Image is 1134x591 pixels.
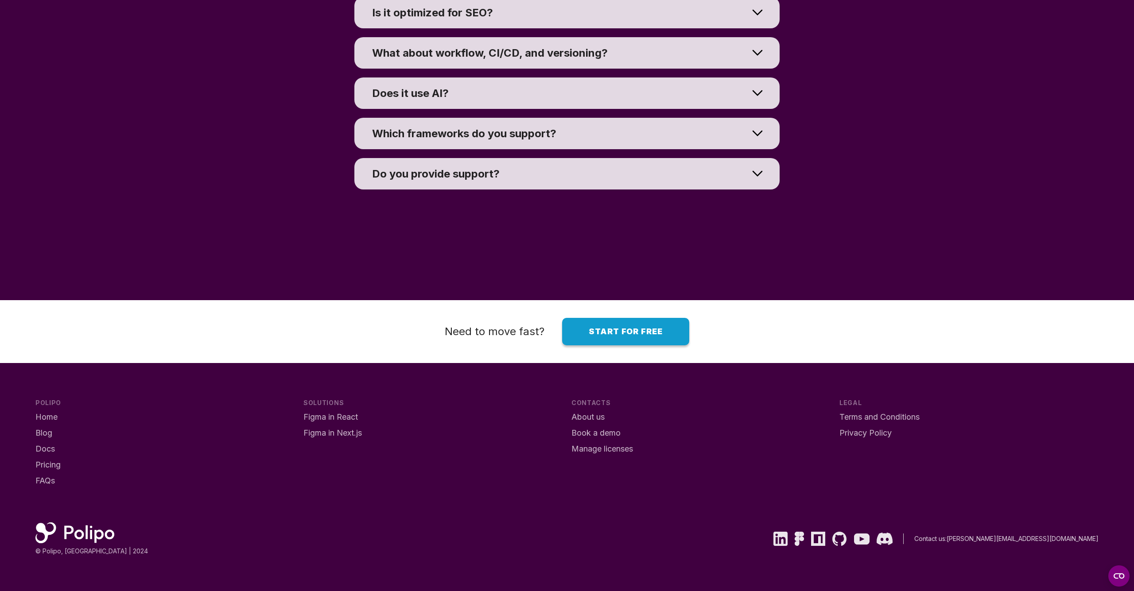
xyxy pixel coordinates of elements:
summary: Do you provide support? [354,158,780,189]
span: Book a demo [571,428,621,437]
span: Which frameworks do you support? [372,127,556,140]
a: Terms and Conditions [839,411,1099,423]
a: npm [811,532,825,546]
span: Contacts [571,399,611,406]
a: Book a demo [571,427,831,439]
a: Figma [795,532,804,546]
span: Solutions [303,399,344,406]
span: Blog [35,428,52,437]
summary: Which frameworks do you support? [354,118,780,149]
span: What about workflow, CI/CD, and versioning? [372,46,608,59]
summary: Does it use AI? [354,77,780,109]
a: Blog [35,427,295,439]
span: Need to move fast? [445,325,544,338]
span: Polipo [35,399,61,406]
span: About us [571,412,605,421]
a: Home [35,411,295,423]
a: Docs [35,443,295,455]
span: Pricing [35,460,61,469]
span: Docs [35,444,55,453]
a: GitHub [832,532,847,546]
a: Figma in Next.js [303,427,563,439]
a: Privacy Policy [839,427,1099,439]
span: Figma in Next.js [303,428,362,437]
span: Figma in React [303,412,358,421]
a: About us [571,411,831,423]
button: Open CMP widget [1108,565,1130,587]
a: LinkedIn [773,532,788,546]
span: Start for free [589,327,663,336]
span: Legal [839,399,862,406]
a: YouTube [854,532,870,546]
summary: What about workflow, CI/CD, and versioning? [354,37,780,69]
a: FAQs [35,475,295,487]
span: Manage licenses [571,444,633,453]
a: Manage licenses [571,443,831,455]
a: Figma in React [303,411,563,423]
span: Privacy Policy [839,428,892,437]
span: Is it optimized for SEO? [372,6,493,19]
a: Discord [877,532,893,546]
span: FAQs [35,476,55,485]
span: Does it use AI? [372,87,449,100]
span: Terms and Conditions [839,412,920,421]
a: Pricing [35,459,295,471]
a: Contact us: [914,535,947,542]
span: Home [35,412,58,421]
span: Do you provide support? [372,167,500,180]
span: © Polipo, [GEOGRAPHIC_DATA] | 2024 [35,547,148,555]
a: [PERSON_NAME][EMAIL_ADDRESS][DOMAIN_NAME] [947,535,1099,542]
a: Start for free [562,318,689,345]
